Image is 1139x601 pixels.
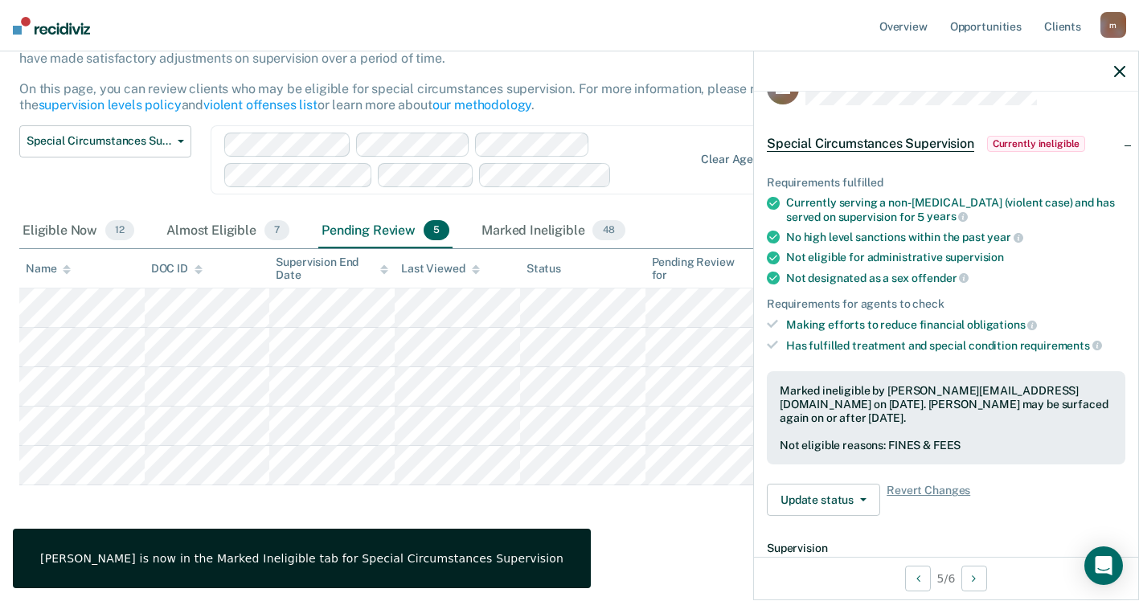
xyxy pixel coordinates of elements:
span: year [987,231,1022,243]
div: Marked ineligible by [PERSON_NAME][EMAIL_ADDRESS][DOMAIN_NAME] on [DATE]. [PERSON_NAME] may be su... [780,384,1112,424]
div: Requirements for agents to check [767,297,1125,311]
span: requirements [1020,339,1102,352]
div: 5 / 6 [754,557,1138,599]
div: Not designated as a sex [786,271,1125,285]
a: supervision levels policy [39,97,182,112]
div: Open Intercom Messenger [1084,546,1123,585]
div: Requirements fulfilled [767,176,1125,190]
span: offender [912,272,969,284]
span: obligations [967,318,1037,331]
div: Pending Review [318,214,453,249]
p: Special circumstances supervision allows reentrants who are not eligible for traditional administ... [19,20,861,112]
span: 48 [592,220,625,241]
span: Currently ineligible [987,136,1086,152]
div: DOC ID [151,262,203,276]
div: Last Viewed [401,262,479,276]
dt: Supervision [767,542,1125,555]
button: Next Opportunity [961,566,987,591]
span: 7 [264,220,289,241]
div: Currently serving a non-[MEDICAL_DATA] (violent case) and has served on supervision for 5 [786,196,1125,223]
div: [PERSON_NAME] is now in the Marked Ineligible tab for Special Circumstances Supervision [40,551,563,566]
span: supervision [945,251,1004,264]
span: Special Circumstances Supervision [767,136,974,152]
div: Making efforts to reduce financial [786,317,1125,332]
span: 5 [424,220,449,241]
div: Status [526,262,561,276]
a: violent offenses list [203,97,318,112]
button: Update status [767,484,880,516]
span: years [927,210,968,223]
div: Name [26,262,71,276]
div: Has fulfilled treatment and special condition [786,338,1125,353]
div: No high level sanctions within the past [786,230,1125,244]
div: Pending Review for [652,256,764,283]
a: our methodology [432,97,532,112]
span: Special Circumstances Supervision [27,134,171,148]
button: Previous Opportunity [905,566,931,591]
div: Clear agents [701,153,769,166]
span: 12 [105,220,134,241]
div: Not eligible reasons: FINES & FEES [780,439,1112,452]
div: Almost Eligible [163,214,293,249]
div: Not eligible for administrative [786,251,1125,264]
img: Recidiviz [13,17,90,35]
div: Eligible Now [19,214,137,249]
div: Marked Ineligible [478,214,628,249]
div: Supervision End Date [276,256,388,283]
div: m [1100,12,1126,38]
div: Special Circumstances SupervisionCurrently ineligible [754,118,1138,170]
span: Revert Changes [887,484,970,516]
